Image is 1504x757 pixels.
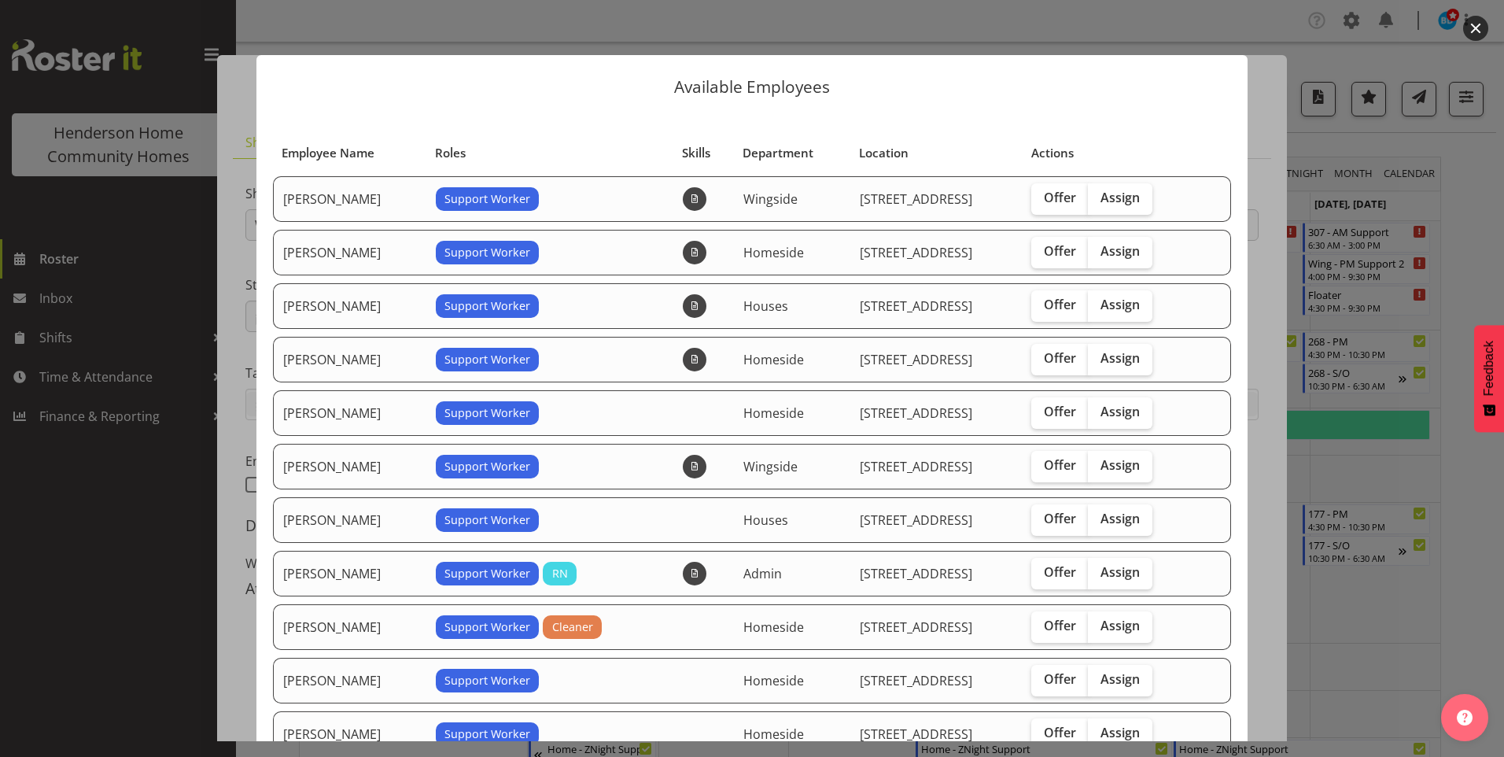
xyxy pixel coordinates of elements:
[1044,297,1076,312] span: Offer
[552,565,568,582] span: RN
[743,565,782,582] span: Admin
[860,297,972,315] span: [STREET_ADDRESS]
[444,458,530,475] span: Support Worker
[1457,710,1473,726] img: help-xxl-2.png
[273,283,426,329] td: [PERSON_NAME]
[743,190,798,208] span: Wingside
[860,726,972,743] span: [STREET_ADDRESS]
[1044,511,1076,526] span: Offer
[435,144,466,162] span: Roles
[1100,671,1140,687] span: Assign
[444,351,530,368] span: Support Worker
[273,176,426,222] td: [PERSON_NAME]
[1100,297,1140,312] span: Assign
[273,390,426,436] td: [PERSON_NAME]
[1044,671,1076,687] span: Offer
[1044,190,1076,205] span: Offer
[273,444,426,489] td: [PERSON_NAME]
[1100,404,1140,419] span: Assign
[282,144,374,162] span: Employee Name
[743,672,804,689] span: Homeside
[1482,341,1496,396] span: Feedback
[1100,511,1140,526] span: Assign
[860,404,972,422] span: [STREET_ADDRESS]
[860,672,972,689] span: [STREET_ADDRESS]
[743,144,813,162] span: Department
[743,244,804,261] span: Homeside
[1044,350,1076,366] span: Offer
[1100,564,1140,580] span: Assign
[743,726,804,743] span: Homeside
[272,79,1232,95] p: Available Employees
[860,511,972,529] span: [STREET_ADDRESS]
[444,244,530,261] span: Support Worker
[860,619,972,636] span: [STREET_ADDRESS]
[1100,457,1140,473] span: Assign
[444,565,530,582] span: Support Worker
[1044,457,1076,473] span: Offer
[444,297,530,315] span: Support Worker
[743,404,804,422] span: Homeside
[444,672,530,689] span: Support Worker
[1100,350,1140,366] span: Assign
[1031,144,1074,162] span: Actions
[273,604,426,650] td: [PERSON_NAME]
[860,351,972,368] span: [STREET_ADDRESS]
[444,404,530,422] span: Support Worker
[273,230,426,275] td: [PERSON_NAME]
[743,297,788,315] span: Houses
[860,190,972,208] span: [STREET_ADDRESS]
[444,726,530,743] span: Support Worker
[860,565,972,582] span: [STREET_ADDRESS]
[273,551,426,596] td: [PERSON_NAME]
[552,619,593,636] span: Cleaner
[444,190,530,208] span: Support Worker
[682,144,710,162] span: Skills
[444,619,530,636] span: Support Worker
[273,497,426,543] td: [PERSON_NAME]
[1044,404,1076,419] span: Offer
[1044,564,1076,580] span: Offer
[743,458,798,475] span: Wingside
[1044,243,1076,259] span: Offer
[273,711,426,757] td: [PERSON_NAME]
[1100,190,1140,205] span: Assign
[273,337,426,382] td: [PERSON_NAME]
[273,658,426,703] td: [PERSON_NAME]
[1100,618,1140,633] span: Assign
[860,458,972,475] span: [STREET_ADDRESS]
[860,244,972,261] span: [STREET_ADDRESS]
[743,619,804,636] span: Homeside
[1100,725,1140,740] span: Assign
[444,511,530,529] span: Support Worker
[1044,725,1076,740] span: Offer
[859,144,909,162] span: Location
[1100,243,1140,259] span: Assign
[743,351,804,368] span: Homeside
[743,511,788,529] span: Houses
[1044,618,1076,633] span: Offer
[1474,325,1504,432] button: Feedback - Show survey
